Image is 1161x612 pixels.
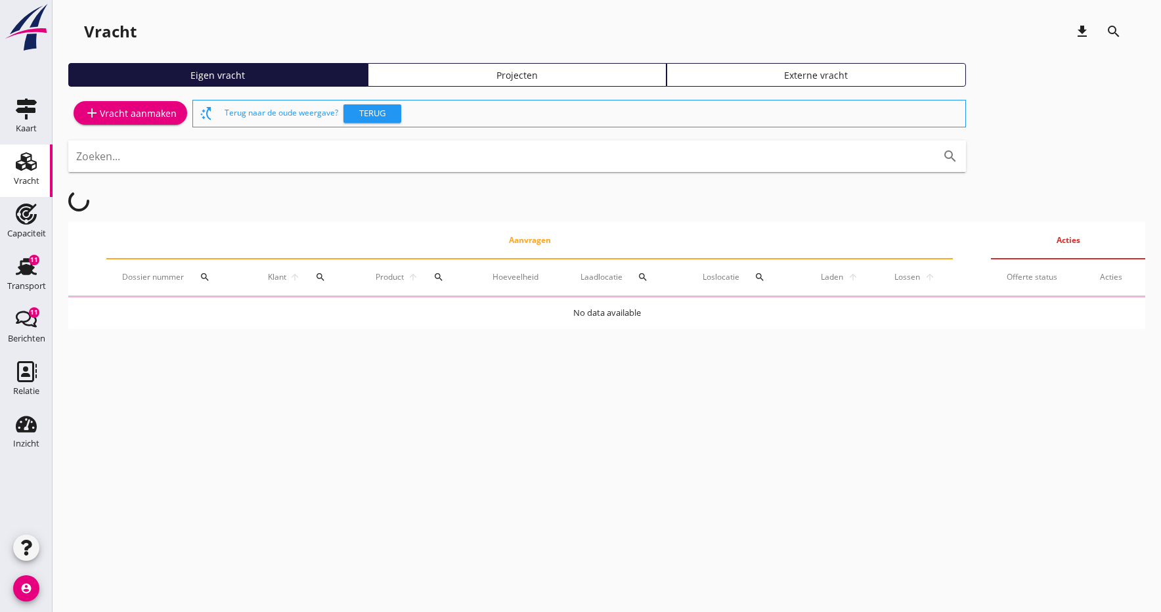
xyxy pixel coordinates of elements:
i: search [433,272,444,282]
span: Laden [819,271,846,283]
div: Relatie [13,387,39,395]
div: Offerte status [1007,271,1068,283]
i: search [638,272,648,282]
div: Dossier nummer [122,261,235,293]
i: arrow_upward [406,272,420,282]
div: Eigen vracht [74,68,362,82]
i: search [942,148,958,164]
div: Loslocatie [703,261,787,293]
div: Hoeveelheid [493,271,549,283]
div: Laadlocatie [580,261,671,293]
button: Terug [343,104,401,123]
i: arrow_upward [922,272,937,282]
div: Terug naar de oude weergave? [225,100,960,127]
div: 11 [29,307,39,318]
input: Zoeken... [76,146,921,167]
div: Vracht aanmaken [84,105,177,121]
span: Lossen [892,271,922,283]
div: Vracht [14,177,39,185]
i: search [1106,24,1122,39]
i: search [755,272,765,282]
div: Transport [7,282,46,290]
img: logo-small.a267ee39.svg [3,3,50,52]
div: Vracht [84,21,137,42]
i: download [1074,24,1090,39]
div: Inzicht [13,439,39,448]
i: switch_access_shortcut [198,106,214,121]
th: Aanvragen [106,222,953,259]
div: Terug [349,107,396,120]
div: Projecten [374,68,661,82]
i: arrow_upward [846,272,861,282]
span: Klant [267,271,288,283]
div: Acties [1100,271,1129,283]
div: 11 [29,255,39,265]
td: No data available [68,297,1145,329]
span: Product [374,271,405,283]
i: arrow_upward [288,272,302,282]
i: search [315,272,326,282]
a: Projecten [368,63,667,87]
i: add [84,105,100,121]
i: account_circle [13,575,39,601]
a: Externe vracht [667,63,966,87]
div: Kaart [16,124,37,133]
a: Vracht aanmaken [74,101,187,125]
div: Berichten [8,334,45,343]
a: Eigen vracht [68,63,368,87]
th: Acties [991,222,1145,259]
i: search [200,272,210,282]
div: Externe vracht [672,68,960,82]
div: Capaciteit [7,229,46,238]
